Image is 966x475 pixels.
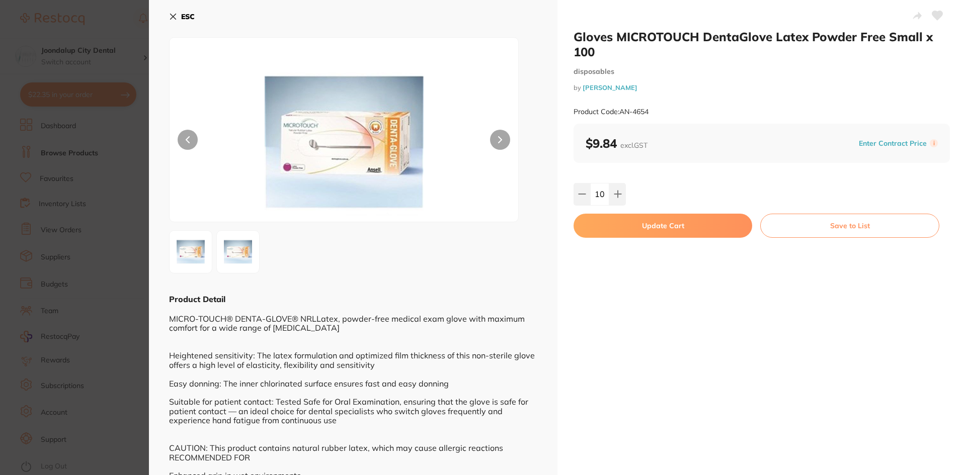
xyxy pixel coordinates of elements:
[169,8,195,25] button: ESC
[930,139,938,147] label: i
[574,84,950,91] small: by
[574,108,649,116] small: Product Code: AN-4654
[173,234,209,270] img: anBn
[220,234,256,270] img: Mi5qcGc
[583,83,637,91] a: [PERSON_NAME]
[181,12,195,21] b: ESC
[169,294,225,304] b: Product Detail
[586,136,648,151] b: $9.84
[239,63,449,222] img: anBn
[620,141,648,150] span: excl. GST
[760,214,939,238] button: Save to List
[574,67,950,76] small: disposables
[574,214,752,238] button: Update Cart
[856,139,930,148] button: Enter Contract Price
[574,29,950,59] h2: Gloves MICROTOUCH DentaGlove Latex Powder Free Small x 100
